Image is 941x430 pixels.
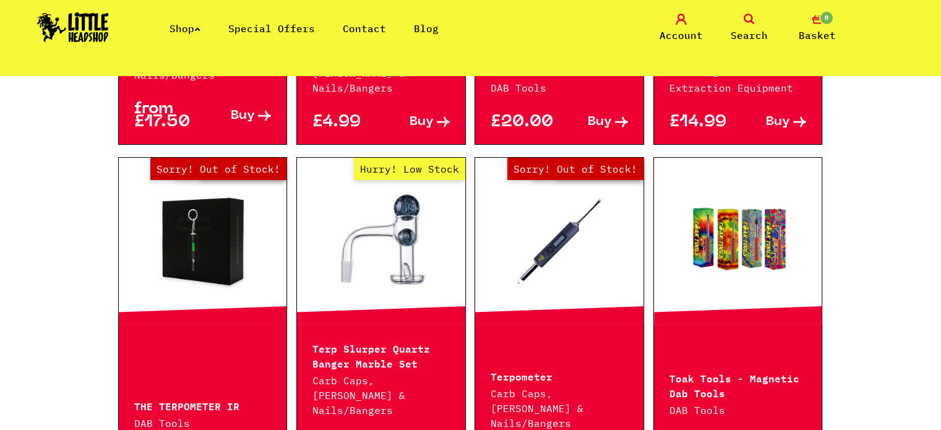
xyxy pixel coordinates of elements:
[37,12,109,42] img: Little Head Shop Logo
[414,22,439,35] a: Blog
[669,80,807,95] p: Extraction Equipment
[170,22,200,35] a: Shop
[588,116,612,129] span: Buy
[150,158,286,180] span: Sorry! Out of Stock!
[410,116,434,129] span: Buy
[766,116,790,129] span: Buy
[381,116,450,129] a: Buy
[738,116,807,129] a: Buy
[228,22,315,35] a: Special Offers
[312,373,450,418] p: Carb Caps, [PERSON_NAME] & Nails/Bangers
[669,403,807,418] p: DAB Tools
[819,11,834,25] span: 0
[786,14,848,43] a: 0 Basket
[669,116,738,129] p: £14.99
[312,116,381,129] p: £4.99
[475,179,643,303] a: Out of Stock Hurry! Low Stock Sorry! Out of Stock!
[507,158,643,180] span: Sorry! Out of Stock!
[491,116,559,129] p: £20.00
[202,103,271,129] a: Buy
[343,22,386,35] a: Contact
[731,28,768,43] span: Search
[297,179,465,303] a: Hurry! Low Stock
[312,340,450,370] p: Terp Slurper Quartz Banger Marble Set
[660,28,703,43] span: Account
[799,28,836,43] span: Basket
[559,116,628,129] a: Buy
[669,370,807,400] p: Toak Tools - Magnetic Dab Tools
[491,80,628,95] p: DAB Tools
[231,110,255,123] span: Buy
[354,158,465,180] span: Hurry! Low Stock
[491,368,628,383] p: Terpometer
[718,14,780,43] a: Search
[119,179,287,303] a: Out of Stock Hurry! Low Stock Sorry! Out of Stock!
[134,103,203,129] p: from £17.50
[134,398,272,413] p: THE TERPOMETER IR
